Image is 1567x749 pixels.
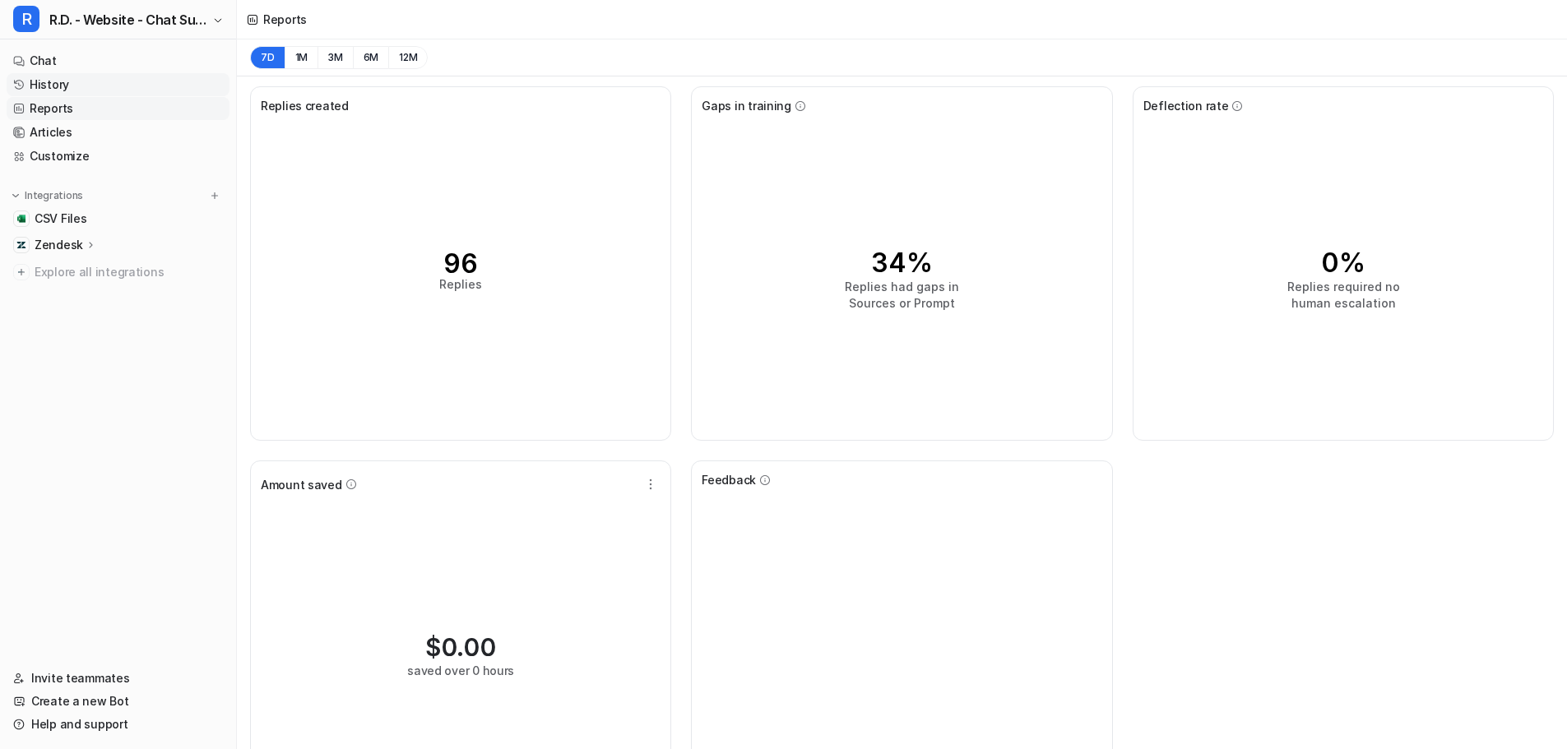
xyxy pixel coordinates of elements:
a: Articles [7,121,229,144]
a: CSV FilesCSV Files [7,207,229,230]
img: expand menu [10,190,21,201]
a: Customize [7,145,229,168]
span: Deflection rate [1143,97,1229,114]
div: Reports [263,11,307,28]
tspan: 0% [1321,247,1365,279]
span: Gaps in training [702,97,791,114]
img: menu_add.svg [209,190,220,201]
a: Help and support [7,713,229,736]
a: Reports [7,97,229,120]
tspan: 34% [871,247,933,279]
a: Invite teammates [7,667,229,690]
tspan: 96 [443,247,478,280]
span: Replies created [261,97,349,114]
img: Zendesk [16,240,26,250]
a: Create a new Bot [7,690,229,713]
tspan: Replies required no [1287,280,1399,294]
button: 12M [388,46,428,69]
a: History [7,73,229,96]
a: Chat [7,49,229,72]
button: 3M [318,46,353,69]
button: 6M [353,46,389,69]
p: Zendesk [35,237,83,253]
a: Explore all integrations [7,261,229,284]
span: R [13,6,39,32]
div: $ [425,632,496,662]
span: 0.00 [441,632,496,662]
span: R.D. - Website - Chat Support [49,8,208,31]
span: Feedback [702,471,756,488]
span: Amount saved [261,476,342,493]
button: 7D [250,46,285,69]
span: CSV Files [35,210,86,227]
button: 1M [285,46,318,69]
img: explore all integrations [13,264,30,280]
button: Integrations [7,187,88,204]
tspan: human escalation [1291,296,1395,310]
span: Explore all integrations [35,259,223,285]
div: saved over 0 hours [407,662,514,679]
tspan: Sources or Prompt [849,296,955,310]
img: CSV Files [16,214,26,224]
tspan: Replies [439,277,482,291]
p: Integrations [25,189,83,202]
tspan: Replies had gaps in [845,280,959,294]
